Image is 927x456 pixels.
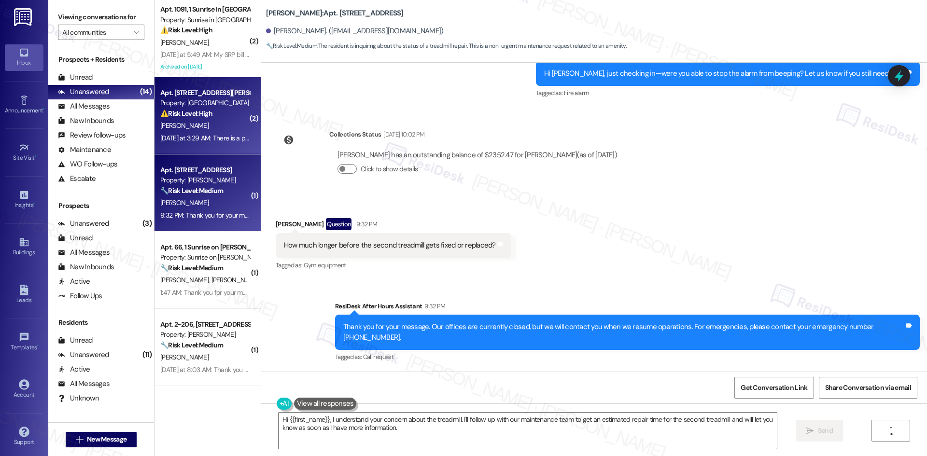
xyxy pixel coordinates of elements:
[276,258,511,272] div: Tagged as:
[160,330,250,340] div: Property: [PERSON_NAME]
[58,350,109,360] div: Unanswered
[58,130,126,140] div: Review follow-ups
[160,165,250,175] div: Apt. [STREET_ADDRESS]
[536,86,920,100] div: Tagged as:
[160,88,250,98] div: Apt. [STREET_ADDRESS][PERSON_NAME]
[58,291,102,301] div: Follow Ups
[734,377,814,399] button: Get Conversation Link
[5,187,43,213] a: Insights •
[58,116,114,126] div: New Inbounds
[819,377,917,399] button: Share Conversation via email
[160,134,437,142] div: [DATE] at 3:29 AM: There is a pretty steady leak. Do you know when someone will be able to come?
[58,262,114,272] div: New Inbounds
[160,186,223,195] strong: 🔧 Risk Level: Medium
[741,383,807,393] span: Get Conversation Link
[806,427,814,435] i: 
[887,427,895,435] i: 
[48,201,154,211] div: Prospects
[5,234,43,260] a: Buildings
[37,343,39,349] span: •
[354,219,377,229] div: 9:32 PM
[62,25,129,40] input: All communities
[160,252,250,263] div: Property: Sunrise on [PERSON_NAME]
[160,109,212,118] strong: ⚠️ Risk Level: High
[160,263,223,272] strong: 🔧 Risk Level: Medium
[87,434,126,444] span: New Message
[361,164,418,174] label: Click to show details
[211,276,259,284] span: [PERSON_NAME]
[335,301,920,315] div: ResiDesk After Hours Assistant
[58,233,93,243] div: Unread
[160,198,209,207] span: [PERSON_NAME]
[58,101,110,111] div: All Messages
[58,364,90,374] div: Active
[564,89,590,97] span: Fire alarm
[160,319,250,330] div: Apt. 2~206, [STREET_ADDRESS]
[76,436,83,443] i: 
[160,4,250,14] div: Apt. 1091, 1 Sunrise in [GEOGRAPHIC_DATA]
[363,353,393,361] span: Call request
[381,129,424,139] div: [DATE] 10:02 PM
[48,55,154,65] div: Prospects + Residents
[266,41,626,51] span: : The resident is inquiring about the status of a treadmill repair. This is a non-urgent maintena...
[5,329,43,355] a: Templates •
[422,301,445,311] div: 9:32 PM
[544,69,904,79] div: Hi [PERSON_NAME], just checking in—were you able to stop the alarm from beeping? Let us know if y...
[5,139,43,166] a: Site Visit •
[326,218,351,230] div: Question
[5,282,43,308] a: Leads
[160,211,726,220] div: 9:32 PM: Thank you for your message. Our offices are currently closed, but we will contact you wh...
[58,10,144,25] label: Viewing conversations for
[160,121,209,130] span: [PERSON_NAME]
[160,276,211,284] span: [PERSON_NAME]
[160,175,250,185] div: Property: [PERSON_NAME]
[796,420,843,442] button: Send
[140,216,154,231] div: (3)
[343,322,904,343] div: Thank you for your message. Our offices are currently closed, but we will contact you when we res...
[134,28,139,36] i: 
[266,26,444,36] div: [PERSON_NAME]. ([EMAIL_ADDRESS][DOMAIN_NAME])
[35,153,36,160] span: •
[160,15,250,25] div: Property: Sunrise in [GEOGRAPHIC_DATA]
[48,318,154,328] div: Residents
[58,393,99,403] div: Unknown
[58,335,93,345] div: Unread
[58,248,110,258] div: All Messages
[58,87,109,97] div: Unanswered
[160,242,250,252] div: Apt. 66, 1 Sunrise on [PERSON_NAME]
[818,426,833,436] span: Send
[337,150,617,160] div: [PERSON_NAME] has an outstanding balance of $2352.47 for [PERSON_NAME] (as of [DATE])
[66,432,137,447] button: New Message
[159,61,251,73] div: Archived on [DATE]
[5,376,43,402] a: Account
[58,72,93,83] div: Unread
[329,129,381,139] div: Collections Status
[160,353,209,361] span: [PERSON_NAME]
[43,106,44,112] span: •
[58,219,109,229] div: Unanswered
[58,159,117,169] div: WO Follow-ups
[160,26,212,34] strong: ⚠️ Risk Level: High
[160,365,754,374] div: [DATE] at 8:03 AM: Thank you for your message. Our offices are currently closed, but we will cont...
[160,38,209,47] span: [PERSON_NAME]
[284,240,496,250] div: How much longer before the second treadmill gets fixed or replaced?
[58,174,96,184] div: Escalate
[335,350,920,364] div: Tagged as:
[5,424,43,450] a: Support
[138,84,154,99] div: (14)
[140,347,154,362] div: (11)
[825,383,911,393] span: Share Conversation via email
[33,200,35,207] span: •
[14,8,34,26] img: ResiDesk Logo
[304,261,346,269] span: Gym equipment
[160,98,250,108] div: Property: [GEOGRAPHIC_DATA]
[58,145,111,155] div: Maintenance
[160,341,223,349] strong: 🔧 Risk Level: Medium
[276,218,511,234] div: [PERSON_NAME]
[266,8,404,18] b: [PERSON_NAME]: Apt. [STREET_ADDRESS]
[266,42,317,50] strong: 🔧 Risk Level: Medium
[160,288,724,297] div: 1:47 AM: Thank you for your message. Our offices are currently closed, but we will contact you wh...
[58,276,90,287] div: Active
[5,44,43,70] a: Inbox
[58,379,110,389] div: All Messages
